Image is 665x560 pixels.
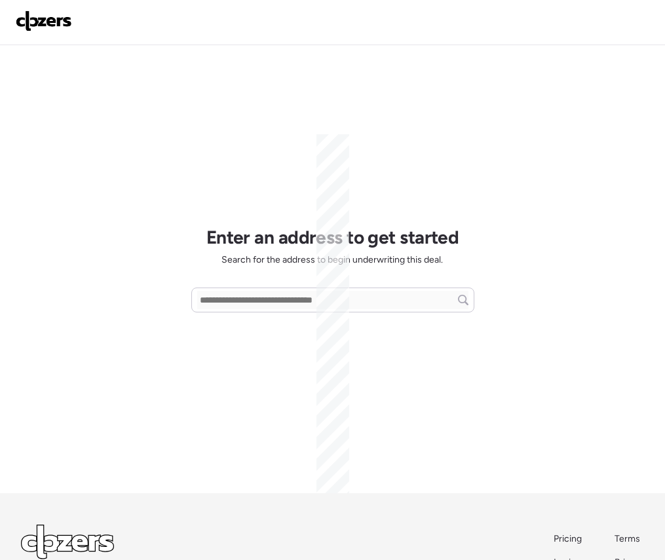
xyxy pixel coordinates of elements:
a: Terms [615,532,644,546]
a: Pricing [554,532,583,546]
img: Logo [16,10,72,31]
span: Terms [615,533,640,544]
span: Search for the address to begin underwriting this deal. [221,253,443,267]
span: Pricing [554,533,582,544]
img: Logo Light [21,525,114,559]
h1: Enter an address to get started [206,226,459,248]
